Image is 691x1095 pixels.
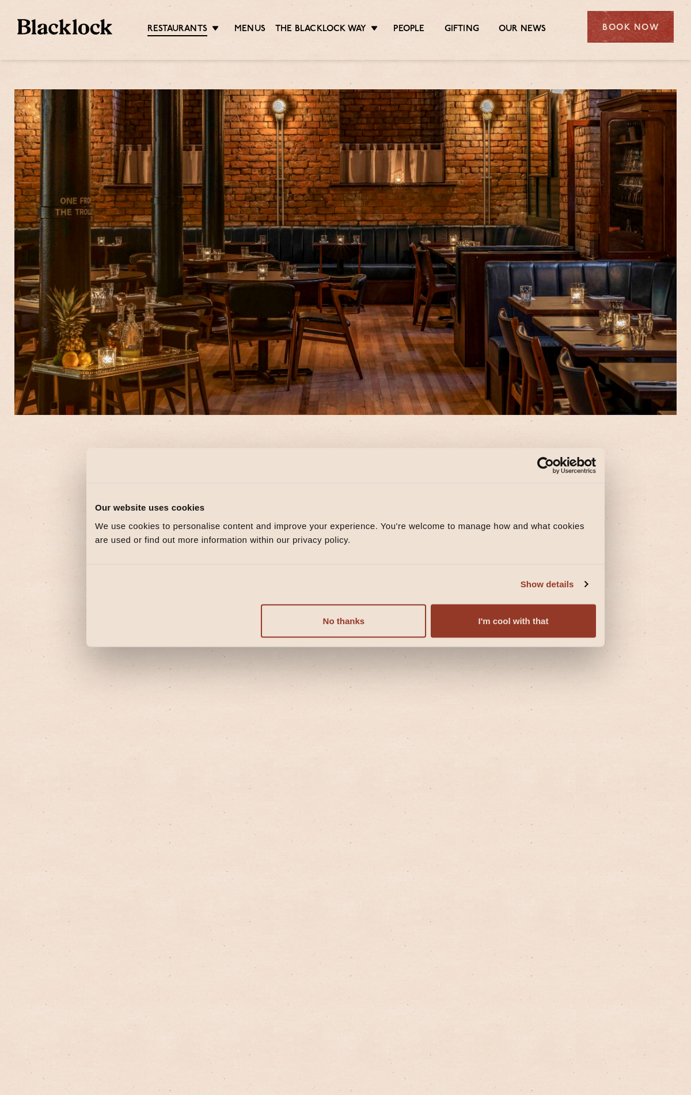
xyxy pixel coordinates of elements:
button: No thanks [261,604,426,637]
a: Restaurants [147,24,207,36]
a: The Blacklock Way [275,24,366,35]
button: I'm cool with that [431,604,596,637]
a: Gifting [445,24,479,35]
a: Usercentrics Cookiebot - opens in a new window [495,457,596,474]
div: Book Now [587,11,674,43]
div: Our website uses cookies [95,501,596,515]
a: Show details [521,577,587,591]
img: BL_Textured_Logo-footer-cropped.svg [17,19,112,35]
a: Menus [234,24,265,35]
div: We use cookies to personalise content and improve your experience. You're welcome to manage how a... [95,519,596,546]
a: People [393,24,424,35]
a: Our News [499,24,546,35]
